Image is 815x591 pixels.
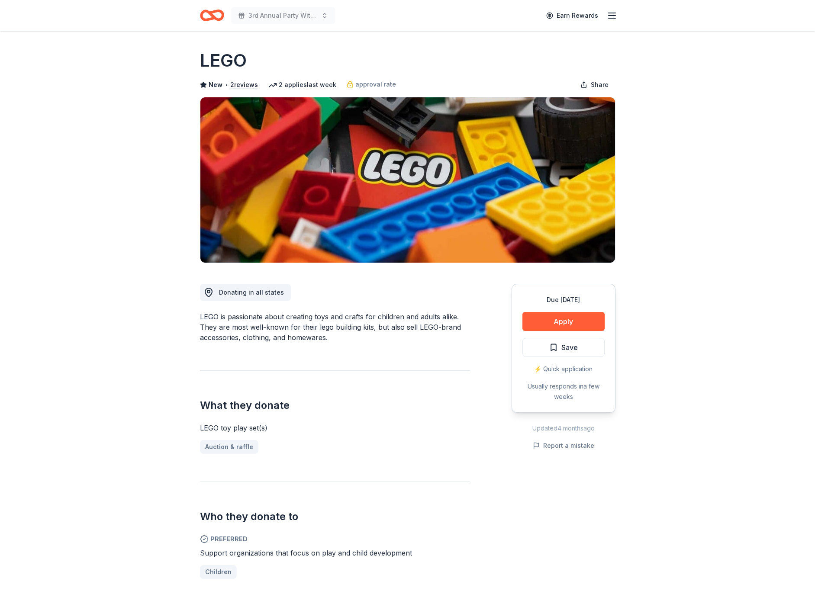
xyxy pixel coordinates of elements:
div: LEGO toy play set(s) [200,423,470,433]
h2: Who they donate to [200,510,470,524]
button: 2reviews [230,80,258,90]
div: Updated 4 months ago [512,423,615,434]
a: Children [200,565,237,579]
span: New [209,80,222,90]
a: Home [200,5,224,26]
span: Save [561,342,578,353]
span: Preferred [200,534,470,544]
div: ⚡️ Quick application [522,364,605,374]
button: Apply [522,312,605,331]
div: Usually responds in a few weeks [522,381,605,402]
h2: What they donate [200,398,470,412]
a: Auction & raffle [200,440,258,454]
button: Report a mistake [533,440,594,451]
h1: LEGO [200,48,247,73]
span: Support organizations that focus on play and child development [200,549,412,557]
button: 3rd Annual Party With A Purpose [231,7,335,24]
span: Children [205,567,232,577]
span: Share [591,80,609,90]
span: approval rate [355,79,396,90]
div: 2 applies last week [268,80,336,90]
div: Due [DATE] [522,295,605,305]
img: Image for LEGO [200,97,615,263]
span: 3rd Annual Party With A Purpose [248,10,318,21]
div: LEGO is passionate about creating toys and crafts for children and adults alike. They are most we... [200,312,470,343]
span: • [225,81,228,88]
a: approval rate [347,79,396,90]
a: Earn Rewards [541,8,603,23]
span: Donating in all states [219,289,284,296]
button: Save [522,338,605,357]
button: Share [573,76,615,93]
